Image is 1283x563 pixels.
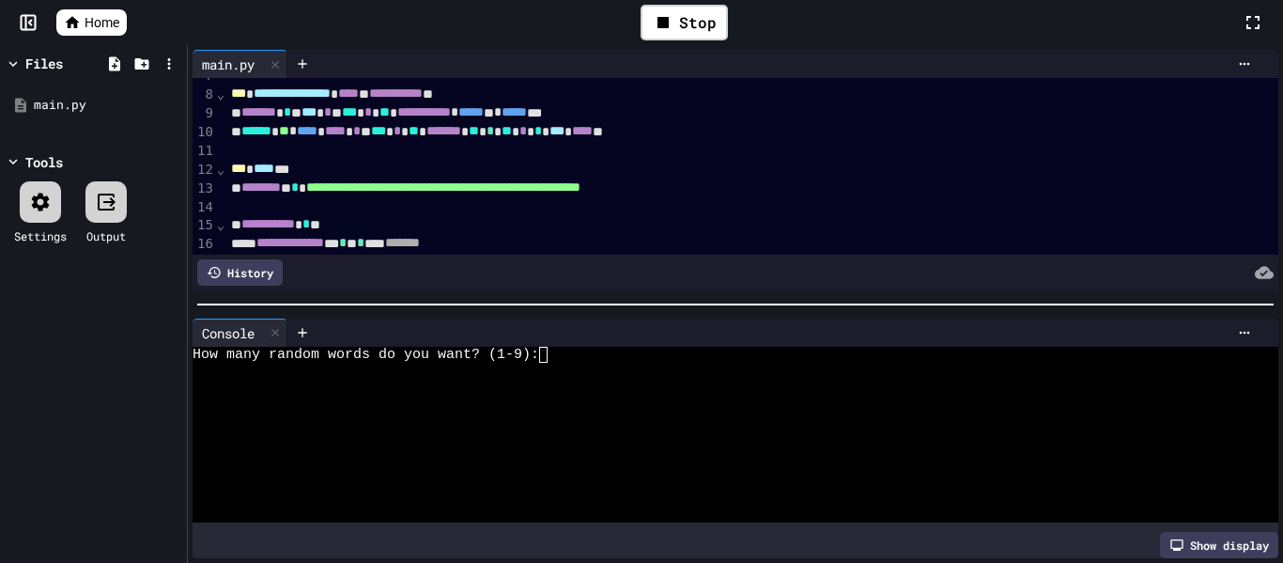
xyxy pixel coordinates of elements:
div: Console [193,323,264,343]
div: 11 [193,142,216,161]
div: 10 [193,123,216,142]
div: History [197,259,283,286]
div: main.py [193,50,287,78]
span: Fold line [216,217,225,232]
div: Tools [25,152,63,172]
div: Settings [14,227,67,244]
div: 15 [193,216,216,235]
span: Fold line [216,86,225,102]
div: Show display [1160,532,1278,558]
div: Console [193,319,287,347]
div: 13 [193,180,216,198]
div: 12 [193,161,216,180]
div: Output [86,227,126,244]
span: Fold line [216,162,225,177]
span: How many random words do you want? (1-9): [193,347,539,363]
div: Files [25,54,63,73]
div: 16 [193,235,216,254]
div: 8 [193,86,216,104]
div: main.py [34,96,180,115]
div: Stop [641,5,728,40]
span: Home [85,13,119,32]
div: 9 [193,104,216,123]
a: Home [56,9,127,36]
div: 14 [193,198,216,217]
div: main.py [193,55,264,74]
